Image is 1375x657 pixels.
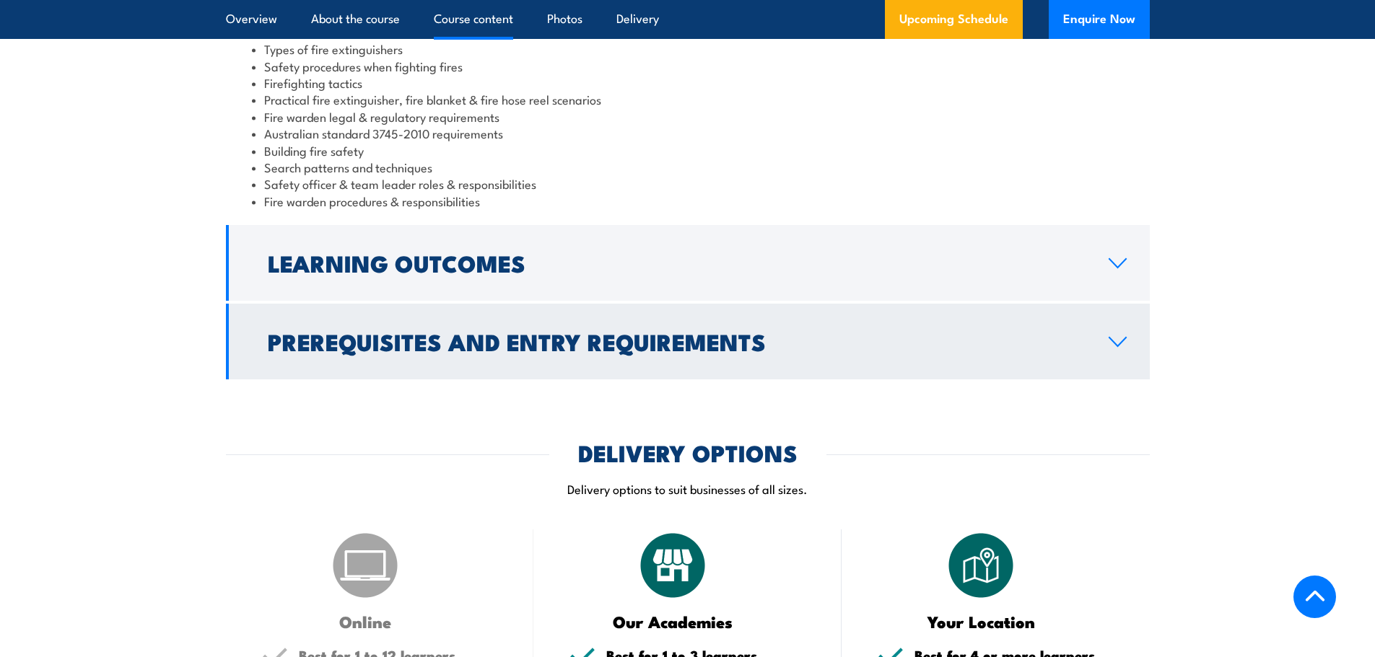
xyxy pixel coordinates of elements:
[569,613,777,630] h3: Our Academies
[252,125,1124,141] li: Australian standard 3745-2010 requirements
[252,74,1124,91] li: Firefighting tactics
[226,480,1150,497] p: Delivery options to suit businesses of all sizes.
[252,159,1124,175] li: Search patterns and techniques
[252,175,1124,192] li: Safety officer & team leader roles & responsibilities
[268,252,1086,273] h2: Learning Outcomes
[252,193,1124,209] li: Fire warden procedures & responsibilities
[252,142,1124,159] li: Building fire safety
[226,304,1150,379] a: Prerequisites and Entry Requirements
[262,613,469,630] h3: Online
[578,442,798,462] h2: DELIVERY OPTIONS
[226,225,1150,301] a: Learning Outcomes
[252,91,1124,107] li: Practical fire extinguisher, fire blanket & fire hose reel scenarios
[268,331,1086,351] h2: Prerequisites and Entry Requirements
[252,40,1124,57] li: Types of fire extinguishers
[878,613,1085,630] h3: Your Location
[252,58,1124,74] li: Safety procedures when fighting fires
[252,108,1124,125] li: Fire warden legal & regulatory requirements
